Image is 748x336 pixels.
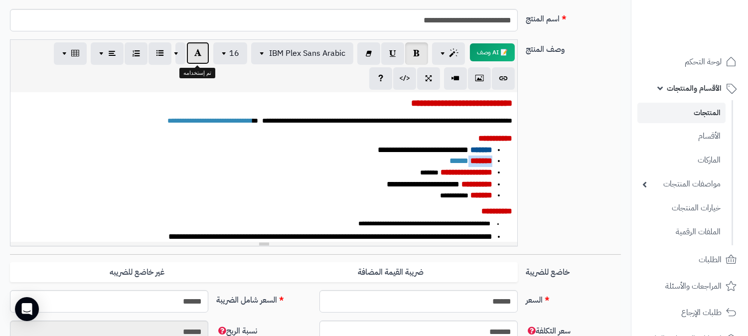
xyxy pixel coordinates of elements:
[269,47,345,59] span: IBM Plex Sans Arabic
[637,197,726,219] a: خيارات المنتجات
[212,290,315,306] label: السعر شامل الضريبة
[699,253,722,267] span: الطلبات
[264,262,518,283] label: ضريبة القيمة المضافة
[637,221,726,243] a: الملفات الرقمية
[470,43,515,61] button: 📝 AI وصف
[637,274,742,298] a: المراجعات والأسئلة
[637,126,726,147] a: الأقسام
[213,42,247,64] button: 16
[522,39,625,55] label: وصف المنتج
[637,173,726,195] a: مواصفات المنتجات
[637,301,742,325] a: طلبات الإرجاع
[685,55,722,69] span: لوحة التحكم
[15,297,39,321] div: Open Intercom Messenger
[522,290,625,306] label: السعر
[667,81,722,95] span: الأقسام والمنتجات
[681,306,722,320] span: طلبات الإرجاع
[251,42,353,64] button: IBM Plex Sans Arabic
[229,47,239,59] span: 16
[665,279,722,293] span: المراجعات والأسئلة
[522,9,625,25] label: اسم المنتج
[637,248,742,272] a: الطلبات
[10,262,264,283] label: غير خاضع للضريبه
[179,68,215,79] div: تم إستخدامه
[637,103,726,123] a: المنتجات
[637,50,742,74] a: لوحة التحكم
[680,28,739,49] img: logo-2.png
[522,262,625,278] label: خاضع للضريبة
[637,150,726,171] a: الماركات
